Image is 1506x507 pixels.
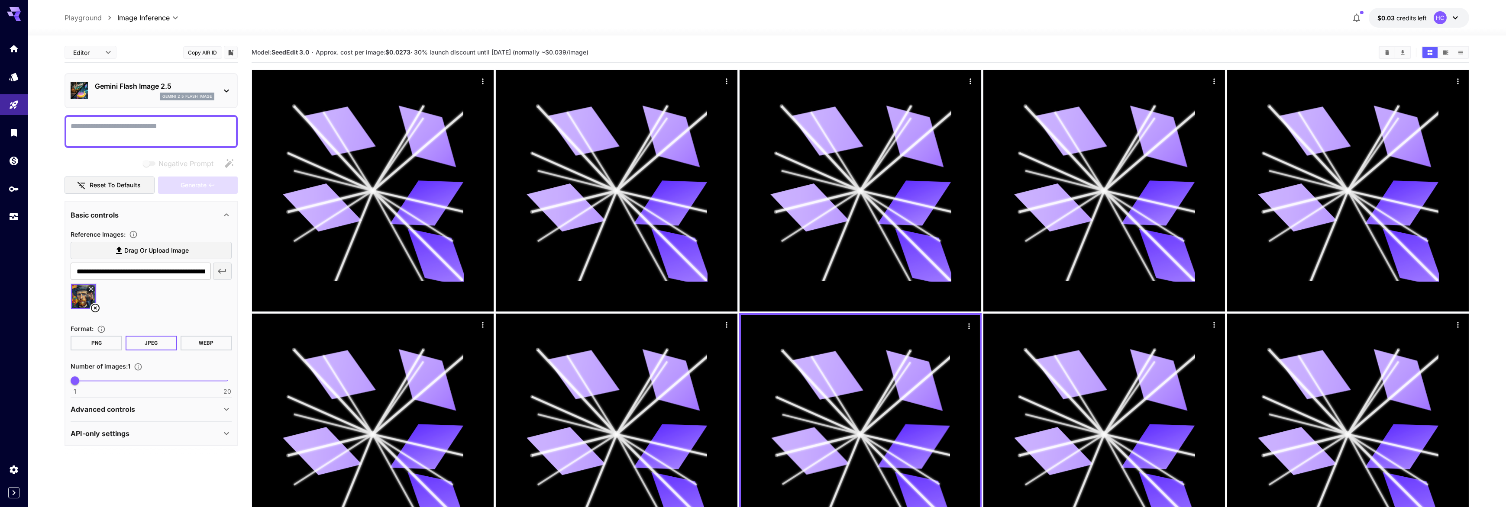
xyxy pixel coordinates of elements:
button: Download All [1395,47,1410,58]
div: Actions [1208,74,1221,87]
p: Gemini Flash Image 2.5 [95,81,214,91]
label: Drag or upload image [71,242,232,260]
button: JPEG [126,336,177,350]
div: Playground [9,99,19,110]
button: $0.0266HC [1369,8,1469,28]
div: Settings [9,464,19,475]
div: Actions [720,74,733,87]
b: SeedEdit 3.0 [271,48,309,56]
div: API Keys [9,183,19,194]
div: Home [9,43,19,54]
span: credits left [1396,14,1427,22]
span: Drag or upload image [124,245,189,256]
button: Show images in grid view [1422,47,1438,58]
span: Approx. cost per image: · 30% launch discount until [DATE] (normally ~$0.039/image) [316,48,588,56]
div: Wallet [9,155,19,166]
button: Choose the file format for the output image. [94,325,109,334]
p: · [311,47,313,58]
span: Image Inference [117,13,170,23]
p: Basic controls [71,210,119,220]
div: Actions [1208,318,1221,331]
button: Clear Images [1380,47,1395,58]
div: Clear ImagesDownload All [1379,46,1411,59]
div: Basic controls [71,205,232,225]
nav: breadcrumb [65,13,117,23]
span: 1 [74,387,76,396]
button: Expand sidebar [8,487,19,498]
span: Format : [71,325,94,332]
span: Negative prompts are not compatible with the selected model. [141,158,220,169]
button: Show images in list view [1453,47,1468,58]
button: Specify how many images to generate in a single request. Each image generation will be charged se... [130,363,146,371]
div: HC [1434,11,1447,24]
div: Actions [476,74,489,87]
div: Library [9,127,19,138]
div: Gemini Flash Image 2.5gemini_2_5_flash_image [71,77,232,104]
div: Actions [964,74,977,87]
div: $0.0266 [1377,13,1427,22]
button: PNG [71,336,122,350]
span: 20 [223,387,231,396]
p: Advanced controls [71,404,135,414]
div: Models [9,71,19,82]
div: API-only settings [71,423,232,444]
div: Show images in grid viewShow images in video viewShow images in list view [1422,46,1469,59]
a: Playground [65,13,102,23]
span: Model: [252,48,309,56]
button: WEBP [181,336,232,350]
span: Negative Prompt [158,158,213,169]
div: Actions [476,318,489,331]
button: Upload a reference image to guide the result. This is needed for Image-to-Image or Inpainting. Su... [126,230,141,239]
div: Actions [1451,318,1464,331]
span: $0.03 [1377,14,1396,22]
div: Actions [720,318,733,331]
button: Copy AIR ID [183,46,222,59]
button: Reset to defaults [65,176,155,194]
b: $0.0273 [385,48,410,56]
button: Show images in video view [1438,47,1453,58]
span: Reference Images : [71,231,126,238]
p: API-only settings [71,428,129,439]
span: Number of images : 1 [71,363,130,370]
div: Actions [963,319,976,332]
p: gemini_2_5_flash_image [162,93,212,99]
div: Advanced controls [71,399,232,420]
div: Actions [1451,74,1464,87]
div: Usage [9,212,19,222]
button: Add to library [227,47,235,58]
span: Editor [73,48,100,57]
